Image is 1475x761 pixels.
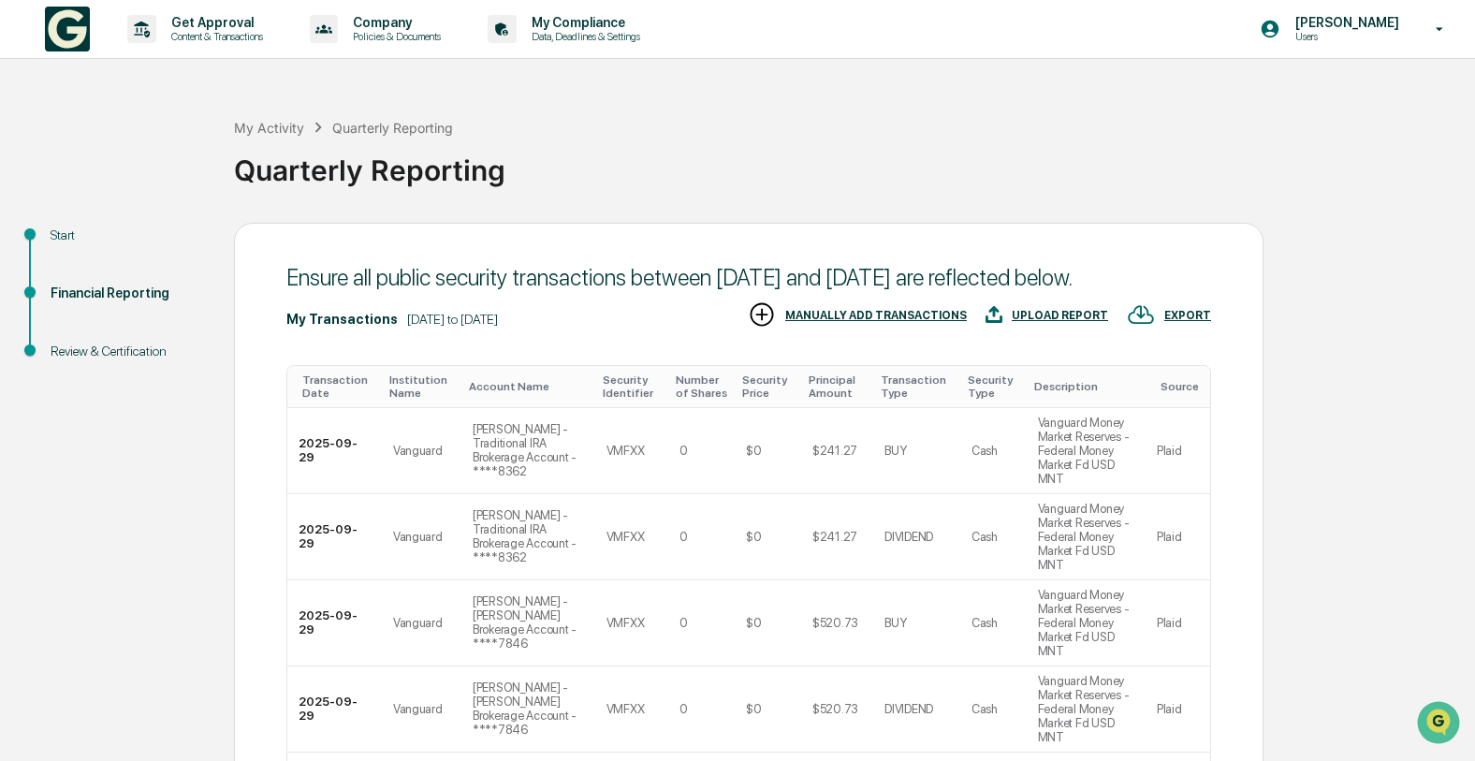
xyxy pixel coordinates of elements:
div: Start new chat [64,143,307,162]
img: MANUALLY ADD TRANSACTIONS [748,300,776,329]
div: Cash [971,702,998,716]
p: My Compliance [517,15,650,30]
div: Vanguard [393,444,443,458]
a: 🔎Data Lookup [11,264,125,298]
div: $520.73 [812,702,858,716]
div: 0 [679,702,688,716]
td: [PERSON_NAME] - [PERSON_NAME] Brokerage Account - ****7846 [461,666,595,753]
div: 🖐️ [19,238,34,253]
span: Pylon [186,317,226,331]
p: Policies & Documents [338,30,450,43]
img: logo [45,7,90,51]
td: 2025-09-29 [287,408,382,494]
p: Content & Transactions [156,30,272,43]
div: UPLOAD REPORT [1012,309,1108,322]
div: Vanguard Money Market Reserves - Federal Money Market Fd USD MNT [1038,416,1134,486]
div: BUY [884,616,906,630]
td: 2025-09-29 [287,494,382,580]
div: $0 [746,616,761,630]
div: $241.27 [812,530,857,544]
div: My Transactions [286,312,398,327]
div: Vanguard [393,702,443,716]
div: $0 [746,444,761,458]
div: Toggle SortBy [881,373,953,400]
div: EXPORT [1164,309,1211,322]
div: 0 [679,530,688,544]
div: Toggle SortBy [469,380,588,393]
div: $0 [746,702,761,716]
div: Toggle SortBy [389,373,454,400]
div: Toggle SortBy [1161,380,1203,393]
td: Plaid [1146,408,1210,494]
img: UPLOAD REPORT [986,300,1002,329]
iframe: Open customer support [1415,699,1466,750]
span: Attestations [154,236,232,255]
div: Vanguard Money Market Reserves - Federal Money Market Fd USD MNT [1038,588,1134,658]
td: [PERSON_NAME] - Traditional IRA Brokerage Account - ****8362 [461,408,595,494]
img: EXPORT [1127,300,1155,329]
div: $520.73 [812,616,858,630]
div: $0 [746,530,761,544]
div: 0 [679,444,688,458]
div: Toggle SortBy [968,373,1019,400]
div: Cash [971,530,998,544]
p: How can we help? [19,39,341,69]
td: Plaid [1146,580,1210,666]
p: Get Approval [156,15,272,30]
div: 0 [679,616,688,630]
div: Quarterly Reporting [332,120,453,136]
div: DIVIDEND [884,530,933,544]
div: [DATE] to [DATE] [407,312,498,327]
div: Toggle SortBy [603,373,661,400]
p: Company [338,15,450,30]
div: $241.27 [812,444,857,458]
div: Toggle SortBy [302,373,374,400]
a: Powered byPylon [132,316,226,331]
div: Vanguard [393,530,443,544]
div: Vanguard [393,616,443,630]
div: Toggle SortBy [742,373,794,400]
div: Toggle SortBy [1034,380,1138,393]
div: Vanguard Money Market Reserves - Federal Money Market Fd USD MNT [1038,502,1134,572]
div: Start [51,226,204,245]
p: Data, Deadlines & Settings [517,30,650,43]
div: Quarterly Reporting [234,139,1466,187]
p: [PERSON_NAME] [1280,15,1409,30]
div: Cash [971,444,998,458]
div: 🔎 [19,273,34,288]
span: Data Lookup [37,271,118,290]
td: 2025-09-29 [287,666,382,753]
div: BUY [884,444,906,458]
div: VMFXX [606,702,645,716]
button: Start new chat [318,149,341,171]
td: Plaid [1146,494,1210,580]
div: Review & Certification [51,342,204,361]
div: Cash [971,616,998,630]
a: 🖐️Preclearance [11,228,128,262]
div: My Activity [234,120,304,136]
div: We're available if you need us! [64,162,237,177]
a: 🗄️Attestations [128,228,240,262]
div: VMFXX [606,530,645,544]
p: Users [1280,30,1409,43]
span: Preclearance [37,236,121,255]
div: VMFXX [606,444,645,458]
div: 🗄️ [136,238,151,253]
td: [PERSON_NAME] - Traditional IRA Brokerage Account - ****8362 [461,494,595,580]
td: 2025-09-29 [287,580,382,666]
div: Vanguard Money Market Reserves - Federal Money Market Fd USD MNT [1038,674,1134,744]
div: Financial Reporting [51,284,204,303]
td: Plaid [1146,666,1210,753]
div: MANUALLY ADD TRANSACTIONS [785,309,967,322]
div: DIVIDEND [884,702,933,716]
div: Toggle SortBy [676,373,727,400]
div: VMFXX [606,616,645,630]
td: [PERSON_NAME] - [PERSON_NAME] Brokerage Account - ****7846 [461,580,595,666]
div: Toggle SortBy [809,373,866,400]
img: 1746055101610-c473b297-6a78-478c-a979-82029cc54cd1 [19,143,52,177]
div: Ensure all public security transactions between [DATE] and [DATE] are reflected below. [286,264,1211,291]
